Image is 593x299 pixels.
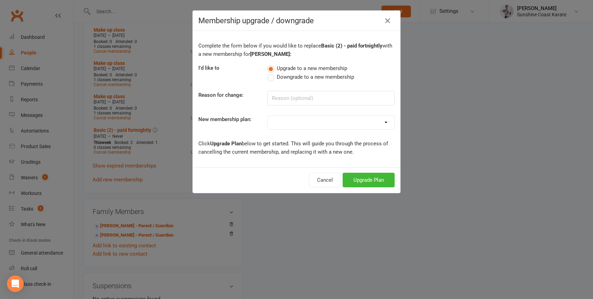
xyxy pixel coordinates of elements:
button: Close [382,15,393,26]
b: [PERSON_NAME]: [250,51,291,57]
label: Reason for change: [198,91,243,99]
p: Click below to get started. This will guide you through the process of cancelling the current mem... [198,139,395,156]
button: Upgrade Plan [343,173,395,187]
b: Upgrade Plan [210,140,242,147]
label: New membership plan: [198,115,251,123]
label: I'd like to [198,64,220,72]
b: Basic (2) - paid fortnightly [321,43,383,49]
span: Downgrade to a new membership [277,73,354,80]
span: Upgrade to a new membership [277,64,347,71]
h4: Membership upgrade / downgrade [198,16,395,25]
button: Cancel [309,173,341,187]
input: Reason (optional) [267,91,395,105]
div: Open Intercom Messenger [7,275,24,292]
p: Complete the form below if you would like to replace with a new membership for [198,42,395,58]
